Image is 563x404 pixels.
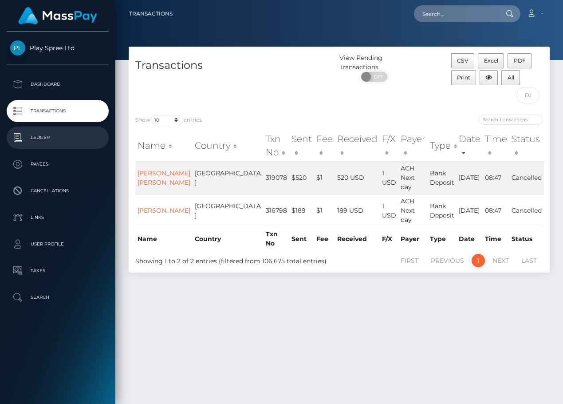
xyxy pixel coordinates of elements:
span: All [508,74,514,81]
h4: Transactions [135,58,333,73]
span: ACH Next day [401,164,415,191]
p: Links [10,211,105,224]
a: Taxes [7,260,109,282]
th: Received [335,227,380,250]
td: $1 [314,161,335,194]
th: Sent: activate to sort column ascending [289,130,314,162]
a: Transactions [7,100,109,122]
a: Transactions [129,4,173,23]
th: Payer [398,227,428,250]
td: 08:47 [483,161,509,194]
td: 189 USD [335,194,380,227]
button: CSV [451,53,475,68]
th: Country [193,227,264,250]
th: Sent [289,227,314,250]
a: User Profile [7,233,109,255]
th: Type: activate to sort column ascending [428,130,457,162]
p: User Profile [10,238,105,251]
p: Taxes [10,264,105,277]
th: Status [509,227,544,250]
select: Showentries [150,115,184,125]
a: Ledger [7,127,109,149]
a: [PERSON_NAME] [138,206,190,214]
input: Search... [414,5,497,22]
button: PDF [508,53,532,68]
td: [DATE] [457,194,483,227]
a: Links [7,206,109,229]
td: [DATE] [457,161,483,194]
td: [GEOGRAPHIC_DATA] [193,161,264,194]
th: Name [135,227,193,250]
p: Cancellations [10,184,105,198]
th: Time [483,227,509,250]
td: Bank Deposit [428,194,457,227]
a: [PERSON_NAME] [PERSON_NAME] [138,169,190,186]
td: $1 [314,194,335,227]
p: Payees [10,158,105,171]
input: Search transactions [479,115,543,125]
span: OFF [366,72,388,82]
a: Search [7,286,109,309]
th: Payer: activate to sort column ascending [398,130,428,162]
td: 08:47 [483,194,509,227]
div: View Pending Transactions [339,53,409,72]
th: Type [428,227,457,250]
th: Date [457,227,483,250]
button: Column visibility [480,70,498,85]
img: MassPay Logo [18,7,97,24]
input: Date filter [516,87,539,103]
th: Txn No: activate to sort column ascending [264,130,289,162]
button: Excel [478,53,504,68]
span: PDF [514,57,526,64]
th: Fee: activate to sort column ascending [314,130,335,162]
td: Cancelled [509,161,544,194]
a: Payees [7,153,109,175]
td: $520 [289,161,314,194]
td: 1 USD [380,194,398,227]
p: Search [10,291,105,304]
span: Excel [484,57,498,64]
th: Txn No [264,227,289,250]
td: 319078 [264,161,289,194]
span: Play Spree Ltd [7,44,109,52]
div: Showing 1 to 2 of 2 entries (filtered from 106,675 total entries) [135,253,297,266]
button: Print [451,70,476,85]
span: Print [457,74,470,81]
td: $189 [289,194,314,227]
th: Status: activate to sort column ascending [509,130,544,162]
span: CSV [457,57,469,64]
th: Fee [314,227,335,250]
th: F/X [380,227,398,250]
th: F/X: activate to sort column ascending [380,130,398,162]
p: Ledger [10,131,105,144]
a: 1 [472,254,485,267]
td: 1 USD [380,161,398,194]
th: Date: activate to sort column ascending [457,130,483,162]
label: Show entries [135,115,202,125]
td: Cancelled [509,194,544,227]
img: Play Spree Ltd [10,40,25,55]
a: Cancellations [7,180,109,202]
td: 520 USD [335,161,380,194]
th: Time: activate to sort column ascending [483,130,509,162]
td: 316798 [264,194,289,227]
span: ACH Next day [401,197,415,224]
button: All [501,70,520,85]
td: Bank Deposit [428,161,457,194]
th: Country: activate to sort column ascending [193,130,264,162]
th: Name: activate to sort column ascending [135,130,193,162]
td: [GEOGRAPHIC_DATA] [193,194,264,227]
p: Transactions [10,104,105,118]
a: Dashboard [7,73,109,95]
p: Dashboard [10,78,105,91]
th: Received: activate to sort column ascending [335,130,380,162]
